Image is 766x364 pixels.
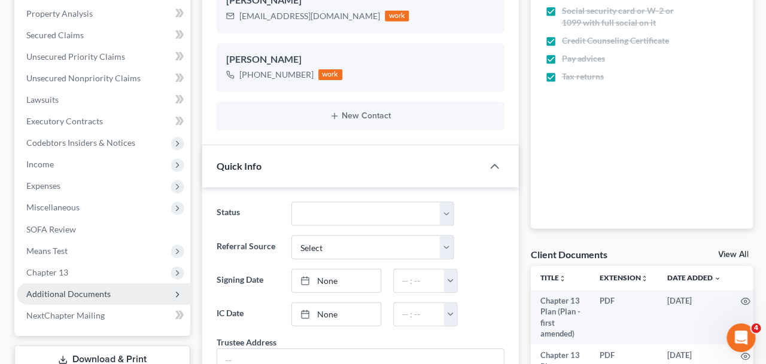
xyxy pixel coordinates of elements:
[539,273,565,282] a: Titleunfold_more
[17,68,190,90] a: Unsecured Nonpriority Claims
[589,290,656,345] td: PDF
[17,111,190,133] a: Executory Contracts
[530,248,606,261] div: Client Documents
[393,270,443,292] input: -- : --
[713,275,720,282] i: expand_more
[530,290,589,345] td: Chapter 13 Plan (Plan - first amended)
[558,275,565,282] i: unfold_more
[210,235,285,259] label: Referral Source
[26,203,80,213] span: Miscellaneous
[17,25,190,47] a: Secured Claims
[725,323,754,352] iframe: Intercom live chat
[26,224,76,234] span: SOFA Review
[640,275,647,282] i: unfold_more
[26,74,141,84] span: Unsecured Nonpriority Claims
[26,9,93,19] span: Property Analysis
[17,4,190,25] a: Property Analysis
[210,269,285,293] label: Signing Date
[17,219,190,240] a: SOFA Review
[17,47,190,68] a: Unsecured Priority Claims
[561,35,668,47] span: Credit Counseling Certificate
[26,117,103,127] span: Executory Contracts
[26,160,54,170] span: Income
[210,302,285,326] label: IC Date
[318,70,342,81] div: work
[26,138,135,148] span: Codebtors Insiders & Notices
[26,52,125,62] span: Unsecured Priority Claims
[226,53,494,68] div: [PERSON_NAME]
[210,202,285,226] label: Status
[393,303,443,326] input: -- : --
[26,30,84,41] span: Secured Claims
[656,290,729,345] td: [DATE]
[17,305,190,326] a: NextChapter Mailing
[26,289,111,299] span: Additional Documents
[226,112,494,121] button: New Contact
[384,11,408,22] div: work
[717,250,747,259] a: View All
[291,270,380,292] a: None
[750,323,759,333] span: 4
[291,303,380,326] a: None
[17,90,190,111] a: Lawsuits
[26,181,60,191] span: Expenses
[561,53,604,65] span: Pay advices
[216,336,276,348] div: Trustee Address
[239,11,379,23] div: [EMAIL_ADDRESS][DOMAIN_NAME]
[666,273,720,282] a: Date Added expand_more
[26,246,68,256] span: Means Test
[561,5,686,29] span: Social security card or W-2 or 1099 with full social on it
[26,95,59,105] span: Lawsuits
[26,310,105,320] span: NextChapter Mailing
[239,69,313,81] div: [PHONE_NUMBER]
[26,267,68,277] span: Chapter 13
[216,161,261,172] span: Quick Info
[598,273,647,282] a: Extensionunfold_more
[561,71,603,83] span: Tax returns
